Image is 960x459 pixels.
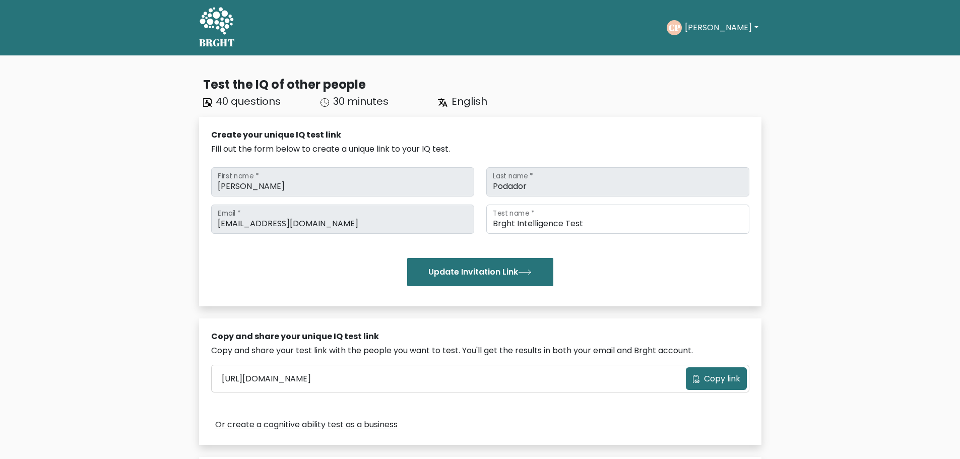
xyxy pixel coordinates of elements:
[211,167,474,196] input: First name
[211,143,749,155] div: Fill out the form below to create a unique link to your IQ test.
[682,21,761,34] button: [PERSON_NAME]
[199,37,235,49] h5: BRGHT
[452,94,487,108] span: English
[333,94,389,108] span: 30 minutes
[211,129,749,141] div: Create your unique IQ test link
[669,22,680,33] text: CP
[486,167,749,196] input: Last name
[203,76,761,94] div: Test the IQ of other people
[211,345,749,357] div: Copy and share your test link with the people you want to test. You'll get the results in both yo...
[211,331,749,343] div: Copy and share your unique IQ test link
[215,419,398,431] a: Or create a cognitive ability test as a business
[199,4,235,51] a: BRGHT
[704,373,740,385] span: Copy link
[211,205,474,234] input: Email
[686,367,747,390] button: Copy link
[407,258,553,286] button: Update Invitation Link
[216,94,281,108] span: 40 questions
[486,205,749,234] input: Test name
